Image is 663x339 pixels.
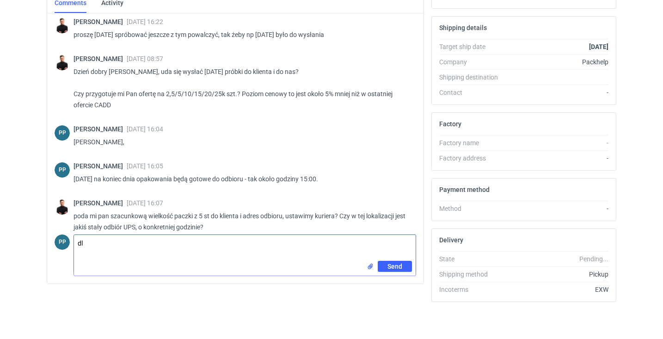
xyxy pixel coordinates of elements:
[507,204,608,213] div: -
[439,138,507,148] div: Factory name
[55,234,70,250] figcaption: PP
[55,18,70,33] img: Tomasz Kubiak
[507,270,608,279] div: Pickup
[127,55,163,62] span: [DATE] 08:57
[74,55,127,62] span: [PERSON_NAME]
[439,120,461,128] h2: Factory
[507,154,608,163] div: -
[439,57,507,67] div: Company
[55,234,70,250] div: Paweł Puch
[127,162,163,170] span: [DATE] 16:05
[439,24,487,31] h2: Shipping details
[439,204,507,213] div: Method
[55,125,70,141] figcaption: PP
[439,254,507,264] div: State
[507,88,608,97] div: -
[55,162,70,178] div: Paweł Puch
[74,162,127,170] span: [PERSON_NAME]
[55,162,70,178] figcaption: PP
[74,125,127,133] span: [PERSON_NAME]
[127,18,163,25] span: [DATE] 16:22
[507,57,608,67] div: Packhelp
[74,29,409,40] p: proszę [DATE] spróbować jeszcze z tym powalczyć, tak żeby np [DATE] było do wysłania
[74,66,409,111] p: Dzień dobry [PERSON_NAME], uda się wysłać [DATE] próbki do klienta i do nas? Czy przygotuje mi Pa...
[74,199,127,207] span: [PERSON_NAME]
[579,255,608,263] em: Pending...
[439,42,507,51] div: Target ship date
[439,270,507,279] div: Shipping method
[127,125,163,133] span: [DATE] 16:04
[439,88,507,97] div: Contact
[74,136,409,148] p: [PERSON_NAME],
[439,236,463,244] h2: Delivery
[55,125,70,141] div: Paweł Puch
[387,263,402,270] span: Send
[74,18,127,25] span: [PERSON_NAME]
[439,186,490,193] h2: Payment method
[55,55,70,70] img: Tomasz Kubiak
[439,73,507,82] div: Shipping destination
[74,235,416,261] textarea: dla
[507,138,608,148] div: -
[127,199,163,207] span: [DATE] 16:07
[74,173,409,185] p: [DATE] na koniec dnia opakowania będą gotowe do odbioru - tak około godziny 15:00.
[74,210,409,233] p: poda mi pan szacunkową wielkość paczki z 5 st do klienta i adres odbioru, ustawimy kuriera? Czy w...
[55,199,70,215] img: Tomasz Kubiak
[378,261,412,272] button: Send
[507,285,608,294] div: EXW
[439,285,507,294] div: Incoterms
[439,154,507,163] div: Factory address
[589,43,608,50] strong: [DATE]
